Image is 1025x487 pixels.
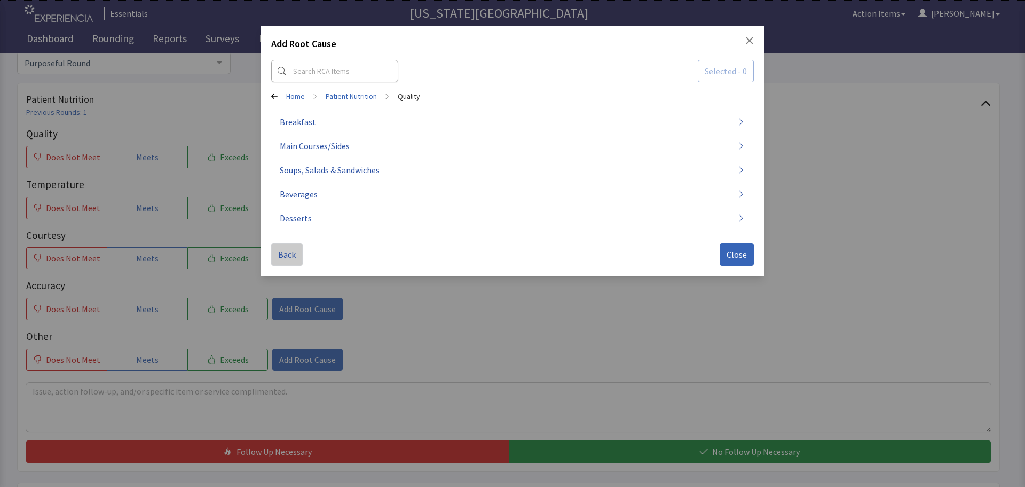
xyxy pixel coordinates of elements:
[745,36,754,45] button: Close
[385,86,389,107] span: >
[271,36,336,56] h2: Add Root Cause
[271,243,303,266] button: Back
[280,164,380,176] span: Soups, Salads & Sandwiches
[271,110,754,134] button: Breakfast
[398,91,420,102] a: Quality
[280,115,316,128] span: Breakfast
[720,243,754,266] button: Close
[280,188,318,200] span: Beverages
[271,182,754,206] button: Beverages
[313,86,317,107] span: >
[278,248,296,261] span: Back
[280,212,312,225] span: Desserts
[727,248,747,261] span: Close
[271,158,754,182] button: Soups, Salads & Sandwiches
[271,60,398,82] input: Search RCA Items
[286,91,305,102] a: Home
[326,91,377,102] a: Patient Nutrition
[271,206,754,230] button: Desserts
[280,140,350,152] span: Main Courses/Sides
[271,134,754,158] button: Main Courses/Sides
